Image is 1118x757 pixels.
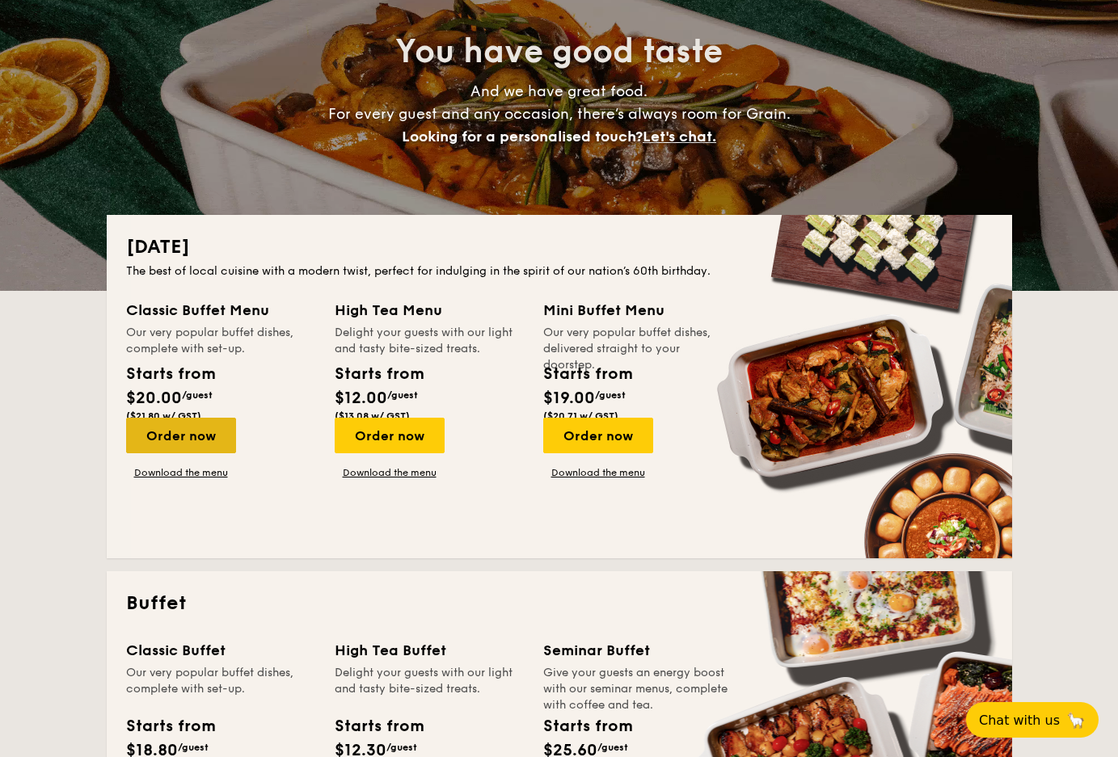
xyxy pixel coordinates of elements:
div: Starts from [335,714,423,738]
div: Order now [335,418,445,453]
span: /guest [387,389,418,401]
div: Seminar Buffet [543,639,732,662]
span: /guest [182,389,213,401]
span: You have good taste [395,32,723,71]
span: Chat with us [979,713,1060,728]
a: Download the menu [335,466,445,479]
div: The best of local cuisine with a modern twist, perfect for indulging in the spirit of our nation’... [126,263,993,280]
div: Classic Buffet Menu [126,299,315,322]
div: Give your guests an energy boost with our seminar menus, complete with coffee and tea. [543,665,732,701]
h2: Buffet [126,591,993,616]
span: $12.00 [335,389,387,408]
div: Starts from [335,362,423,386]
div: Our very popular buffet dishes, complete with set-up. [126,325,315,349]
div: High Tea Menu [335,299,524,322]
div: Mini Buffet Menu [543,299,732,322]
div: Our very popular buffet dishes, complete with set-up. [126,665,315,701]
span: Let's chat. [643,128,716,145]
span: Looking for a personalised touch? [402,128,643,145]
a: Download the menu [543,466,653,479]
div: Our very popular buffet dishes, delivered straight to your doorstep. [543,325,732,349]
a: Download the menu [126,466,236,479]
span: ($13.08 w/ GST) [335,410,410,422]
div: Delight your guests with our light and tasty bite-sized treats. [335,665,524,701]
div: Order now [543,418,653,453]
div: Starts from [543,362,631,386]
span: /guest [595,389,626,401]
span: /guest [178,742,209,753]
button: Chat with us🦙 [966,702,1099,738]
span: ($20.71 w/ GST) [543,410,618,422]
span: /guest [386,742,417,753]
div: Starts from [543,714,631,738]
div: Classic Buffet [126,639,315,662]
span: $20.00 [126,389,182,408]
span: 🦙 [1066,711,1086,730]
span: /guest [597,742,628,753]
span: $19.00 [543,389,595,408]
span: ($21.80 w/ GST) [126,410,201,422]
div: Delight your guests with our light and tasty bite-sized treats. [335,325,524,349]
div: Order now [126,418,236,453]
div: Starts from [126,714,214,738]
div: High Tea Buffet [335,639,524,662]
div: Starts from [126,362,214,386]
h2: [DATE] [126,234,993,260]
span: And we have great food. For every guest and any occasion, there’s always room for Grain. [328,82,791,145]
